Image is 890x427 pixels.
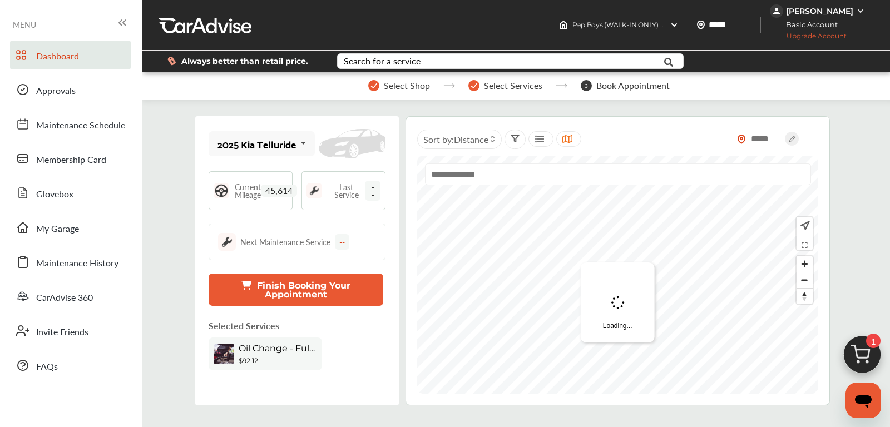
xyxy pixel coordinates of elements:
span: Basic Account [771,19,846,31]
span: Approvals [36,84,76,98]
span: Oil Change - Full-synthetic [239,343,317,354]
a: Glovebox [10,178,131,207]
div: Loading... [581,262,655,342]
img: stepper-arrow.e24c07c6.svg [443,83,455,88]
img: stepper-checkmark.b5569197.svg [368,80,379,91]
span: CarAdvise 360 [36,291,93,305]
span: 3 [581,80,592,91]
span: 1 [866,334,881,348]
img: dollor_label_vector.a70140d1.svg [167,56,176,66]
span: Select Shop [384,81,430,91]
canvas: Map [417,156,819,394]
span: Maintenance History [36,256,118,271]
span: Upgrade Account [770,32,847,46]
span: Book Appointment [596,81,670,91]
a: FAQs [10,351,131,380]
span: Zoom out [797,272,813,288]
img: steering_logo [214,183,229,198]
iframe: Button to launch messaging window [845,383,881,418]
span: Sort by : [423,133,488,146]
img: header-home-logo.8d720a4f.svg [559,21,568,29]
a: Invite Friends [10,316,131,345]
a: My Garage [10,213,131,242]
span: Last Service [328,183,365,198]
a: Approvals [10,75,131,104]
a: Membership Card [10,144,131,173]
div: Next Maintenance Service [240,236,330,247]
span: Select Services [484,81,542,91]
img: header-down-arrow.9dd2ce7d.svg [670,21,679,29]
span: 45,614 [261,185,297,197]
img: stepper-arrow.e24c07c6.svg [556,83,567,88]
div: [PERSON_NAME] [786,6,853,16]
img: jVpblrzwTbfkPYzPPzSLxeg0AAAAASUVORK5CYII= [770,4,783,18]
span: FAQs [36,360,58,374]
img: stepper-checkmark.b5569197.svg [468,80,479,91]
img: maintenance_logo [306,183,322,198]
span: MENU [13,20,36,29]
b: $92.12 [239,356,258,365]
span: Reset bearing to north [797,289,813,304]
img: maintenance_logo [218,233,236,251]
div: Search for a service [344,57,421,66]
span: Distance [454,133,488,146]
a: Maintenance History [10,247,131,276]
img: header-divider.bc55588e.svg [760,17,761,33]
img: location_vector.a44bc228.svg [696,21,705,29]
span: Maintenance Schedule [36,118,125,133]
span: Current Mileage [235,183,261,198]
button: Zoom in [797,256,813,272]
img: cart_icon.3d0951e8.svg [835,331,889,384]
img: oil-change-thumb.jpg [214,344,234,364]
p: Selected Services [209,319,279,332]
button: Reset bearing to north [797,288,813,304]
img: WGsFRI8htEPBVLJbROoPRyZpYNWhNONpIPPETTm6eUC0GeLEiAAAAAElFTkSuQmCC [856,7,865,16]
img: placeholder_car.fcab19be.svg [319,129,385,159]
button: Finish Booking Your Appointment [209,274,383,306]
span: Pep Boys (WALK-IN ONLY) 6667 , [STREET_ADDRESS] [GEOGRAPHIC_DATA] , IL 60642 [572,21,843,29]
span: My Garage [36,222,79,236]
img: recenter.ce011a49.svg [798,220,810,232]
span: -- [365,181,380,201]
span: Glovebox [36,187,73,202]
div: 2025 Kia Telluride [217,138,296,150]
a: Maintenance Schedule [10,110,131,138]
a: Dashboard [10,41,131,69]
a: CarAdvise 360 [10,282,131,311]
span: Always better than retail price. [181,57,308,65]
button: Zoom out [797,272,813,288]
span: Membership Card [36,153,106,167]
span: Invite Friends [36,325,88,340]
span: Dashboard [36,49,79,64]
div: -- [335,234,349,250]
img: location_vector_orange.38f05af8.svg [737,135,746,144]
